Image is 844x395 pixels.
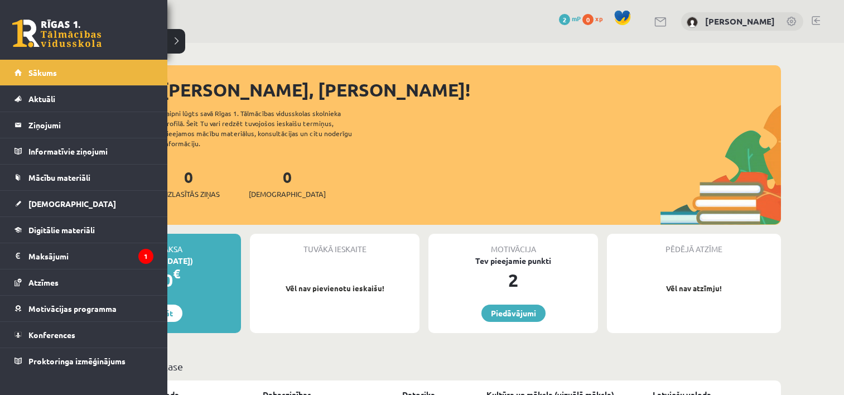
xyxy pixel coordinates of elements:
[15,138,153,164] a: Informatīvie ziņojumi
[15,217,153,243] a: Digitālie materiāli
[705,16,775,27] a: [PERSON_NAME]
[28,330,75,340] span: Konferences
[15,322,153,348] a: Konferences
[28,94,55,104] span: Aktuāli
[582,14,608,23] a: 0 xp
[157,167,220,200] a: 0Neizlasītās ziņas
[163,108,372,148] div: Laipni lūgts savā Rīgas 1. Tālmācības vidusskolas skolnieka profilā. Šeit Tu vari redzēt tuvojošo...
[559,14,570,25] span: 2
[28,172,90,182] span: Mācību materiāli
[428,267,598,293] div: 2
[28,356,126,366] span: Proktoringa izmēģinājums
[250,234,419,255] div: Tuvākā ieskaite
[15,296,153,321] a: Motivācijas programma
[612,283,775,294] p: Vēl nav atzīmju!
[162,76,781,103] div: [PERSON_NAME], [PERSON_NAME]!
[15,243,153,269] a: Maksājumi1
[28,138,153,164] legend: Informatīvie ziņojumi
[15,348,153,374] a: Proktoringa izmēģinājums
[28,225,95,235] span: Digitālie materiāli
[15,60,153,85] a: Sākums
[28,304,117,314] span: Motivācijas programma
[71,359,777,374] p: Mācību plāns 10.b2 klase
[15,269,153,295] a: Atzīmes
[12,20,102,47] a: Rīgas 1. Tālmācības vidusskola
[249,167,326,200] a: 0[DEMOGRAPHIC_DATA]
[15,191,153,216] a: [DEMOGRAPHIC_DATA]
[15,112,153,138] a: Ziņojumi
[481,305,546,322] a: Piedāvājumi
[255,283,414,294] p: Vēl nav pievienotu ieskaišu!
[687,17,698,28] img: Krista Ivonna Miljone
[28,112,153,138] legend: Ziņojumi
[28,277,59,287] span: Atzīmes
[28,199,116,209] span: [DEMOGRAPHIC_DATA]
[572,14,581,23] span: mP
[173,266,180,282] span: €
[28,243,153,269] legend: Maksājumi
[249,189,326,200] span: [DEMOGRAPHIC_DATA]
[607,234,781,255] div: Pēdējā atzīme
[595,14,602,23] span: xp
[157,189,220,200] span: Neizlasītās ziņas
[559,14,581,23] a: 2 mP
[28,68,57,78] span: Sākums
[428,234,598,255] div: Motivācija
[138,249,153,264] i: 1
[15,165,153,190] a: Mācību materiāli
[582,14,594,25] span: 0
[428,255,598,267] div: Tev pieejamie punkti
[15,86,153,112] a: Aktuāli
